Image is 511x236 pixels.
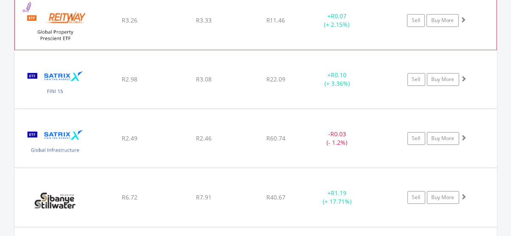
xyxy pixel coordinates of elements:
span: R3.26 [122,16,137,24]
div: - (- 1.2%) [305,130,369,147]
span: R40.67 [266,193,285,201]
img: EQU.ZA.STXIFR.png [19,120,92,165]
div: + (+ 2.15%) [305,12,369,29]
img: EQU.ZA.SSW.png [19,179,92,225]
span: R3.33 [196,16,212,24]
a: Sell [408,132,425,145]
div: + (+ 3.36%) [305,71,369,88]
img: EQU.ZA.STXFIN.png [19,61,92,107]
span: R0.03 [330,130,346,138]
a: Buy More [427,14,459,27]
span: R11.46 [266,16,285,24]
span: R1.19 [331,189,346,197]
a: Sell [408,73,425,86]
span: R7.91 [196,193,212,201]
span: R3.08 [196,75,212,83]
img: EQU.ZA.RWGPR.png [19,2,92,47]
a: Sell [408,191,425,204]
a: Buy More [427,132,459,145]
span: R0.10 [331,71,346,79]
a: Buy More [427,73,459,86]
span: R2.98 [122,75,137,83]
span: R2.49 [122,134,137,142]
span: R0.07 [331,12,346,20]
div: + (+ 17.71%) [305,189,369,206]
span: R60.74 [266,134,285,142]
span: R22.09 [266,75,285,83]
a: Sell [407,14,425,27]
span: R2.46 [196,134,212,142]
a: Buy More [427,191,459,204]
span: R6.72 [122,193,137,201]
